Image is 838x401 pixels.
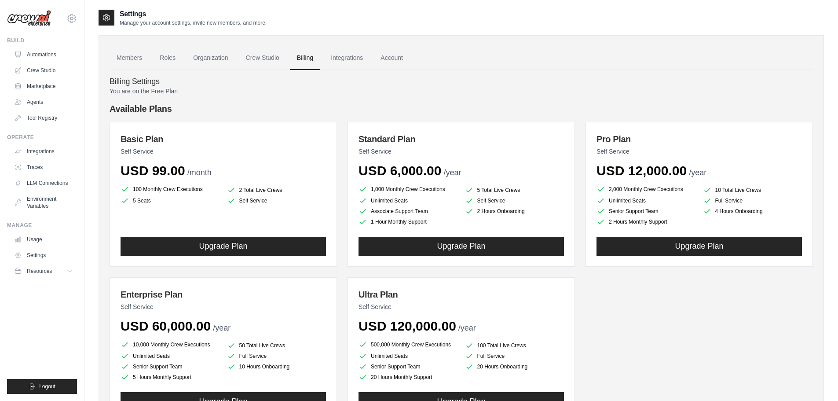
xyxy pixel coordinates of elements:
li: Unlimited Seats [596,196,696,205]
h4: Billing Settings [110,77,813,87]
div: Operate [7,134,77,141]
li: Unlimited Seats [359,352,458,361]
li: 20 Hours Monthly Support [359,373,458,382]
a: Traces [11,160,77,174]
li: Self Service [227,196,326,205]
h2: Settings [120,9,267,19]
li: 2 Hours Onboarding [465,207,564,216]
a: Organization [186,46,235,70]
a: Settings [11,248,77,262]
button: Upgrade Plan [596,237,802,256]
li: 1 Hour Monthly Support [359,217,458,226]
a: Tool Registry [11,111,77,125]
p: Self Service [359,147,564,156]
li: Unlimited Seats [121,352,220,361]
a: Usage [11,232,77,246]
li: Senior Support Team [121,362,220,371]
a: Billing [290,46,320,70]
a: Integrations [11,144,77,158]
li: 100 Monthly Crew Executions [121,184,220,195]
button: Upgrade Plan [121,237,326,256]
li: 1,000 Monthly Crew Executions [359,184,458,195]
div: Build [7,37,77,44]
li: Associate Support Team [359,207,458,216]
h3: Ultra Plan [359,288,564,301]
a: Marketplace [11,79,77,93]
p: Manage your account settings, invite new members, and more. [120,19,267,26]
h3: Basic Plan [121,133,326,145]
li: Full Service [703,196,802,205]
button: Upgrade Plan [359,237,564,256]
h3: Enterprise Plan [121,288,326,301]
li: 4 Hours Onboarding [703,207,802,216]
li: 5 Hours Monthly Support [121,373,220,382]
a: Roles [153,46,183,70]
li: Unlimited Seats [359,196,458,205]
li: 2 Total Live Crews [227,186,326,195]
li: Senior Support Team [596,207,696,216]
span: /year [458,324,476,332]
a: Crew Studio [239,46,286,70]
span: USD 99.00 [121,163,185,178]
a: Crew Studio [11,63,77,77]
span: /month [187,168,212,177]
span: Logout [39,383,55,390]
h3: Standard Plan [359,133,564,145]
div: Manage [7,222,77,229]
li: 5 Total Live Crews [465,186,564,195]
a: Environment Variables [11,192,77,213]
span: /year [689,168,706,177]
h3: Pro Plan [596,133,802,145]
a: Automations [11,48,77,62]
button: Resources [11,264,77,278]
li: Senior Support Team [359,362,458,371]
p: Self Service [359,302,564,311]
p: Self Service [121,302,326,311]
li: Self Service [465,196,564,205]
li: 50 Total Live Crews [227,341,326,350]
span: USD 12,000.00 [596,163,687,178]
li: 20 Hours Onboarding [465,362,564,371]
p: Self Service [596,147,802,156]
span: USD 120,000.00 [359,319,456,333]
p: You are on the Free Plan [110,87,813,96]
a: Account [373,46,410,70]
li: 10,000 Monthly Crew Executions [121,339,220,350]
li: 500,000 Monthly Crew Executions [359,339,458,350]
li: 2,000 Monthly Crew Executions [596,184,696,195]
span: USD 6,000.00 [359,163,441,178]
span: /year [443,168,461,177]
li: Full Service [465,352,564,361]
li: 2 Hours Monthly Support [596,217,696,226]
li: 10 Hours Onboarding [227,362,326,371]
img: Logo [7,10,51,27]
span: Resources [27,268,52,275]
span: /year [213,324,231,332]
a: Members [110,46,149,70]
p: Self Service [121,147,326,156]
button: Logout [7,379,77,394]
li: 5 Seats [121,196,220,205]
span: USD 60,000.00 [121,319,211,333]
li: Full Service [227,352,326,361]
li: 100 Total Live Crews [465,341,564,350]
a: Integrations [324,46,370,70]
h4: Available Plans [110,103,813,115]
a: Agents [11,95,77,109]
a: LLM Connections [11,176,77,190]
li: 10 Total Live Crews [703,186,802,195]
